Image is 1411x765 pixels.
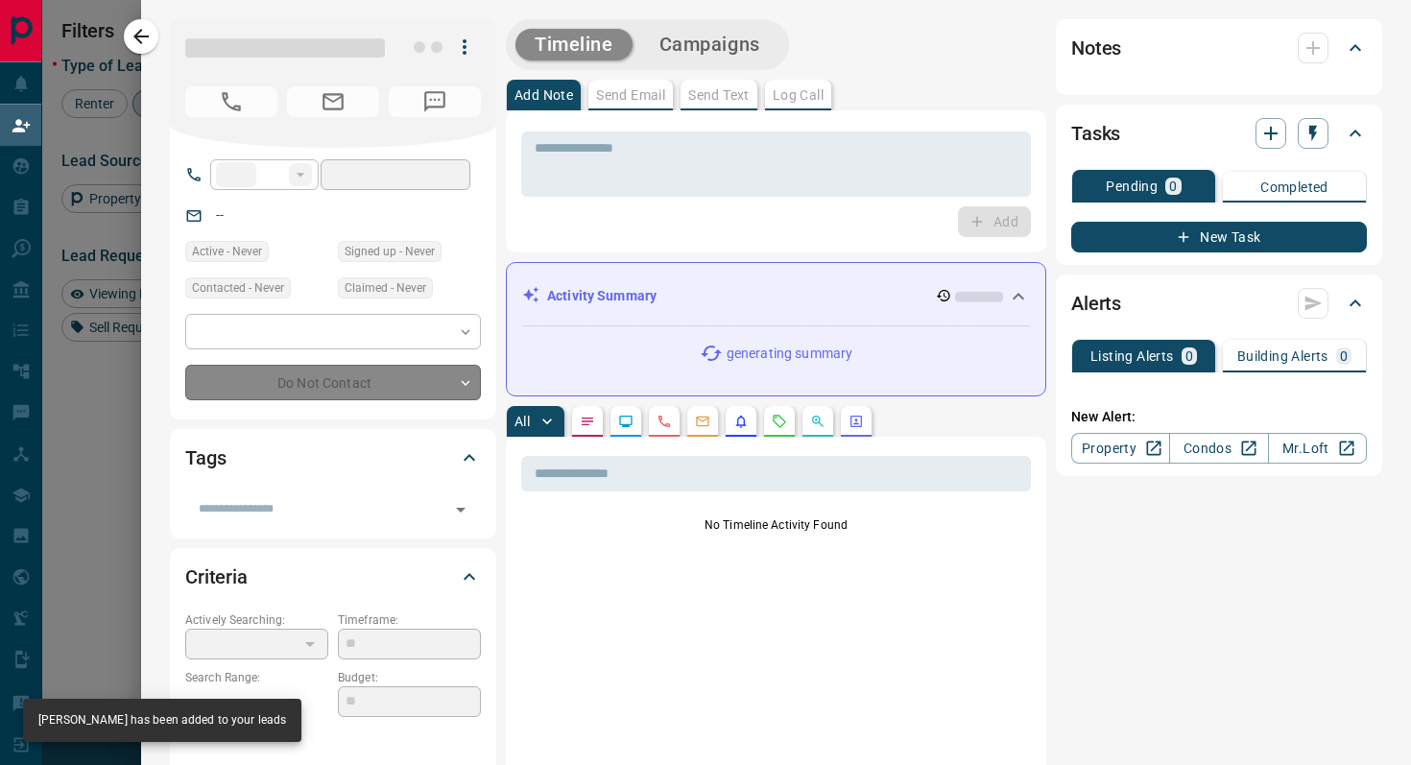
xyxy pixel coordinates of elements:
a: Property [1071,433,1170,464]
span: Active - Never [192,242,262,261]
p: 0 [1185,349,1193,363]
span: Claimed - Never [345,278,426,298]
p: Areas Searched: [185,728,481,745]
div: Tasks [1071,110,1367,156]
p: Search Range: [185,669,328,686]
div: Criteria [185,554,481,600]
p: Listing Alerts [1090,349,1174,363]
span: No Number [389,86,481,117]
button: New Task [1071,222,1367,252]
svg: Lead Browsing Activity [618,414,634,429]
div: Activity Summary [522,278,1030,314]
button: Open [447,496,474,523]
p: Timeframe: [338,611,481,629]
svg: Notes [580,414,595,429]
p: No Timeline Activity Found [521,516,1031,534]
a: Mr.Loft [1268,433,1367,464]
p: Building Alerts [1237,349,1328,363]
button: Campaigns [640,29,779,60]
p: Completed [1260,180,1328,194]
p: All [514,415,530,428]
span: No Email [287,86,379,117]
div: Tags [185,435,481,481]
span: Signed up - Never [345,242,435,261]
svg: Opportunities [810,414,825,429]
p: -- - -- [185,686,328,718]
svg: Agent Actions [849,414,864,429]
h2: Tags [185,442,226,473]
h2: Criteria [185,562,248,592]
p: Activity Summary [547,286,657,306]
svg: Listing Alerts [733,414,749,429]
p: Actively Searching: [185,611,328,629]
p: Pending [1106,179,1158,193]
h2: Tasks [1071,118,1120,149]
button: Timeline [515,29,633,60]
div: [PERSON_NAME] has been added to your leads [38,705,286,736]
h2: Notes [1071,33,1121,63]
svg: Emails [695,414,710,429]
p: Add Note [514,88,573,102]
div: Alerts [1071,280,1367,326]
div: Notes [1071,25,1367,71]
svg: Calls [657,414,672,429]
span: No Number [185,86,277,117]
a: -- [216,207,224,223]
p: Budget: [338,669,481,686]
svg: Requests [772,414,787,429]
a: Condos [1169,433,1268,464]
span: Contacted - Never [192,278,284,298]
p: 0 [1340,349,1348,363]
p: generating summary [727,344,852,364]
h2: Alerts [1071,288,1121,319]
div: Do Not Contact [185,365,481,400]
p: New Alert: [1071,407,1367,427]
p: 0 [1169,179,1177,193]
